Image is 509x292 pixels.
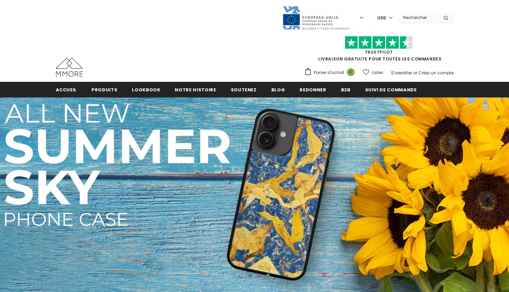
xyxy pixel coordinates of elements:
[91,87,117,93] span: Produits
[271,82,285,97] a: Blog
[239,274,243,278] button: 1
[345,36,413,49] img: Faites confiance aux étoiles pilotes
[300,82,326,97] a: Redonner
[175,82,216,97] a: Notre histoire
[304,39,454,62] span: LIVRAISON GRATUITE POUR TOUTES LES COMMANDES
[314,69,344,76] span: Panier d'achat
[391,70,412,76] a: S'identifier
[365,49,393,55] a: TrustPilot
[300,87,326,93] span: Redonner
[271,87,285,93] span: Blog
[341,82,351,97] a: B2B
[365,82,417,97] a: Suivi de commande
[363,67,383,78] a: Listes
[248,274,252,278] button: 2
[132,87,160,93] span: Lookbook
[266,274,270,278] button: 4
[56,58,83,77] img: Cas MMORE
[231,87,257,93] span: soutenez
[132,82,160,97] a: Lookbook
[365,87,417,93] span: Suivi de commande
[304,68,358,78] a: Panier d'achat 0
[282,5,350,30] img: Javni Razpis
[91,82,117,97] a: Produits
[347,68,355,76] span: 0
[231,82,257,97] a: soutenez
[377,15,386,21] span: USD
[56,87,77,93] span: Accueil
[418,70,454,76] a: Créez un compte
[56,82,77,97] a: Accueil
[341,87,351,93] span: B2B
[282,15,350,20] a: Javni Razpis
[257,274,261,278] button: 3
[175,87,216,93] span: Notre histoire
[399,13,438,22] input: Search Site
[372,69,383,76] span: Listes
[413,70,417,76] span: or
